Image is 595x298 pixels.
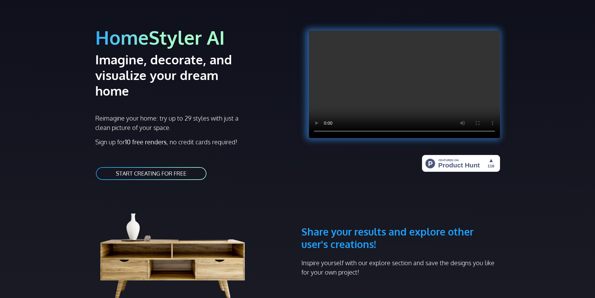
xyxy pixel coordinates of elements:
[301,196,500,251] h3: Share your results and explore other user's creations!
[95,52,254,98] h2: Imagine, decorate, and visualize your dream home
[301,258,500,277] p: Inspire yourself with our explore section and save the designs you like for your own project!
[95,26,294,49] h1: HomeStyler AI
[422,155,500,172] img: HomeStyler AI - Interior Design Made Easy: One Click to Your Dream Home | Product Hunt
[125,138,166,146] strong: 10 free renders
[95,166,207,181] a: START CREATING FOR FREE
[95,113,244,132] p: Reimagine your home: try up to 29 styles with just a clean picture of your space.
[95,137,294,147] p: Sign up for , no credit cards required!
